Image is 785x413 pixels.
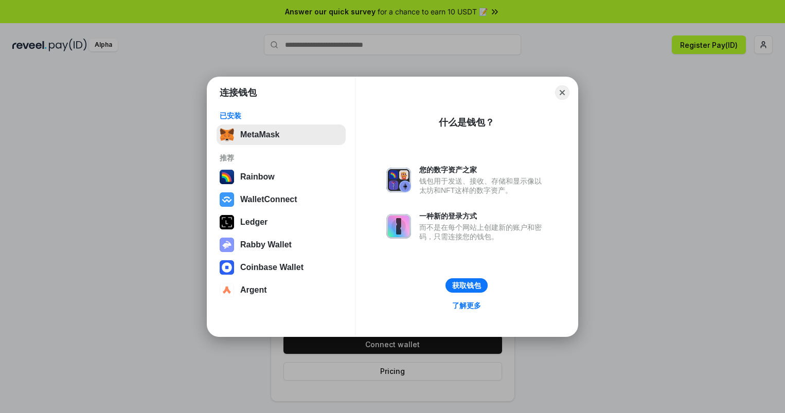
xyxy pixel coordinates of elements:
button: Rabby Wallet [217,235,346,255]
div: 了解更多 [452,301,481,310]
div: 您的数字资产之家 [419,165,547,174]
img: svg+xml,%3Csvg%20xmlns%3D%22http%3A%2F%2Fwww.w3.org%2F2000%2Fsvg%22%20fill%3D%22none%22%20viewBox... [386,168,411,192]
img: svg+xml,%3Csvg%20width%3D%2228%22%20height%3D%2228%22%20viewBox%3D%220%200%2028%2028%22%20fill%3D... [220,192,234,207]
div: 已安装 [220,111,343,120]
div: WalletConnect [240,195,297,204]
button: Rainbow [217,167,346,187]
button: WalletConnect [217,189,346,210]
a: 了解更多 [446,299,487,312]
img: svg+xml,%3Csvg%20width%3D%2228%22%20height%3D%2228%22%20viewBox%3D%220%200%2028%2028%22%20fill%3D... [220,283,234,297]
button: Ledger [217,212,346,232]
div: 获取钱包 [452,281,481,290]
button: 获取钱包 [445,278,488,293]
button: Close [555,85,569,100]
div: Argent [240,285,267,295]
div: 而不是在每个网站上创建新的账户和密码，只需连接您的钱包。 [419,223,547,241]
button: Coinbase Wallet [217,257,346,278]
img: svg+xml,%3Csvg%20xmlns%3D%22http%3A%2F%2Fwww.w3.org%2F2000%2Fsvg%22%20width%3D%2228%22%20height%3... [220,215,234,229]
div: MetaMask [240,130,279,139]
div: Rabby Wallet [240,240,292,249]
button: Argent [217,280,346,300]
div: Rainbow [240,172,275,182]
div: Ledger [240,218,267,227]
img: svg+xml,%3Csvg%20width%3D%22120%22%20height%3D%22120%22%20viewBox%3D%220%200%20120%20120%22%20fil... [220,170,234,184]
div: 钱包用于发送、接收、存储和显示像以太坊和NFT这样的数字资产。 [419,176,547,195]
img: svg+xml,%3Csvg%20fill%3D%22none%22%20height%3D%2233%22%20viewBox%3D%220%200%2035%2033%22%20width%... [220,128,234,142]
img: svg+xml,%3Csvg%20width%3D%2228%22%20height%3D%2228%22%20viewBox%3D%220%200%2028%2028%22%20fill%3D... [220,260,234,275]
img: svg+xml,%3Csvg%20xmlns%3D%22http%3A%2F%2Fwww.w3.org%2F2000%2Fsvg%22%20fill%3D%22none%22%20viewBox... [220,238,234,252]
div: 什么是钱包？ [439,116,494,129]
img: svg+xml,%3Csvg%20xmlns%3D%22http%3A%2F%2Fwww.w3.org%2F2000%2Fsvg%22%20fill%3D%22none%22%20viewBox... [386,214,411,239]
button: MetaMask [217,124,346,145]
div: Coinbase Wallet [240,263,304,272]
h1: 连接钱包 [220,86,257,99]
div: 推荐 [220,153,343,163]
div: 一种新的登录方式 [419,211,547,221]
